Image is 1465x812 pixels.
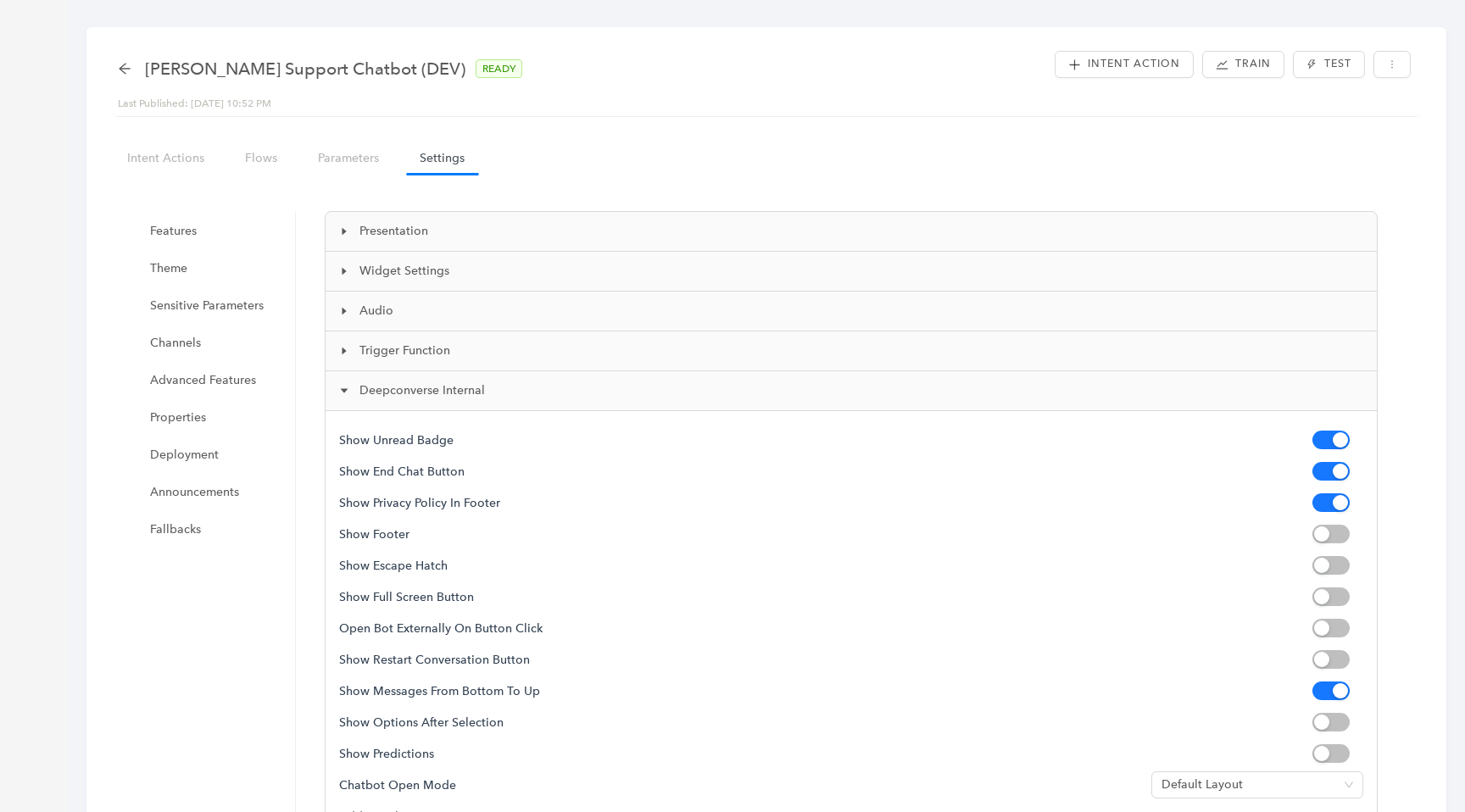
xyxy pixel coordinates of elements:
[1293,51,1364,78] button: thunderboltTest
[339,306,349,316] span: caret-right
[339,581,1312,613] h5: Show Full Screen Button
[145,55,465,82] span: Arlo Support Chatbot (DEV)
[339,738,1312,770] h5: Show Predictions
[339,707,1312,738] h5: Show options after selection
[1235,56,1271,72] span: Train
[1055,51,1194,78] button: plusIntent Action
[150,401,278,435] span: Properties
[339,676,1312,707] h5: Show messages from bottom to up
[339,550,1312,581] h5: Show Escape Hatch
[1088,56,1180,72] span: Intent Action
[339,487,1312,519] h5: Show Privacy Policy in Footer
[150,513,278,547] span: Fallbacks
[1161,772,1353,798] span: Default Layout
[339,386,349,396] span: caret-right
[359,342,1363,360] span: Trigger Function
[406,142,478,174] a: Settings
[118,62,131,75] span: arrow-left
[304,142,393,174] a: Parameters
[339,519,1312,550] h5: Show Footer
[359,302,1363,320] span: Audio
[339,425,1312,456] h5: Show Unread Badge
[339,770,1151,801] h5: Chatbot Open Mode
[339,226,349,236] span: caret-right
[1324,56,1351,72] span: Test
[1387,59,1397,70] span: more
[150,438,278,472] span: Deployment
[114,142,218,174] a: Intent Actions
[150,289,278,323] span: Sensitive Parameters
[1068,58,1081,71] span: plus
[118,96,1415,112] div: Last Published: [DATE] 10:52 PM
[231,142,291,174] a: Flows
[359,262,1363,281] span: Widget Settings
[1202,51,1284,78] button: stock Train
[150,326,278,360] span: Channels
[476,59,522,78] span: READY
[339,456,1312,487] h5: Show End Chat Button
[150,476,278,509] span: Announcements
[359,222,1363,241] span: Presentation
[150,364,278,398] span: Advanced Features
[339,644,1312,676] h5: Show Restart conversation Button
[339,613,1312,644] h5: Open Bot Externally on Button Click
[339,266,349,276] span: caret-right
[1216,58,1228,71] span: stock
[1373,51,1411,78] button: more
[339,346,349,356] span: caret-right
[1306,59,1317,70] span: thunderbolt
[118,62,131,76] div: back
[150,214,278,248] span: Features
[150,252,278,286] span: Theme
[359,381,1363,400] span: Deepconverse Internal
